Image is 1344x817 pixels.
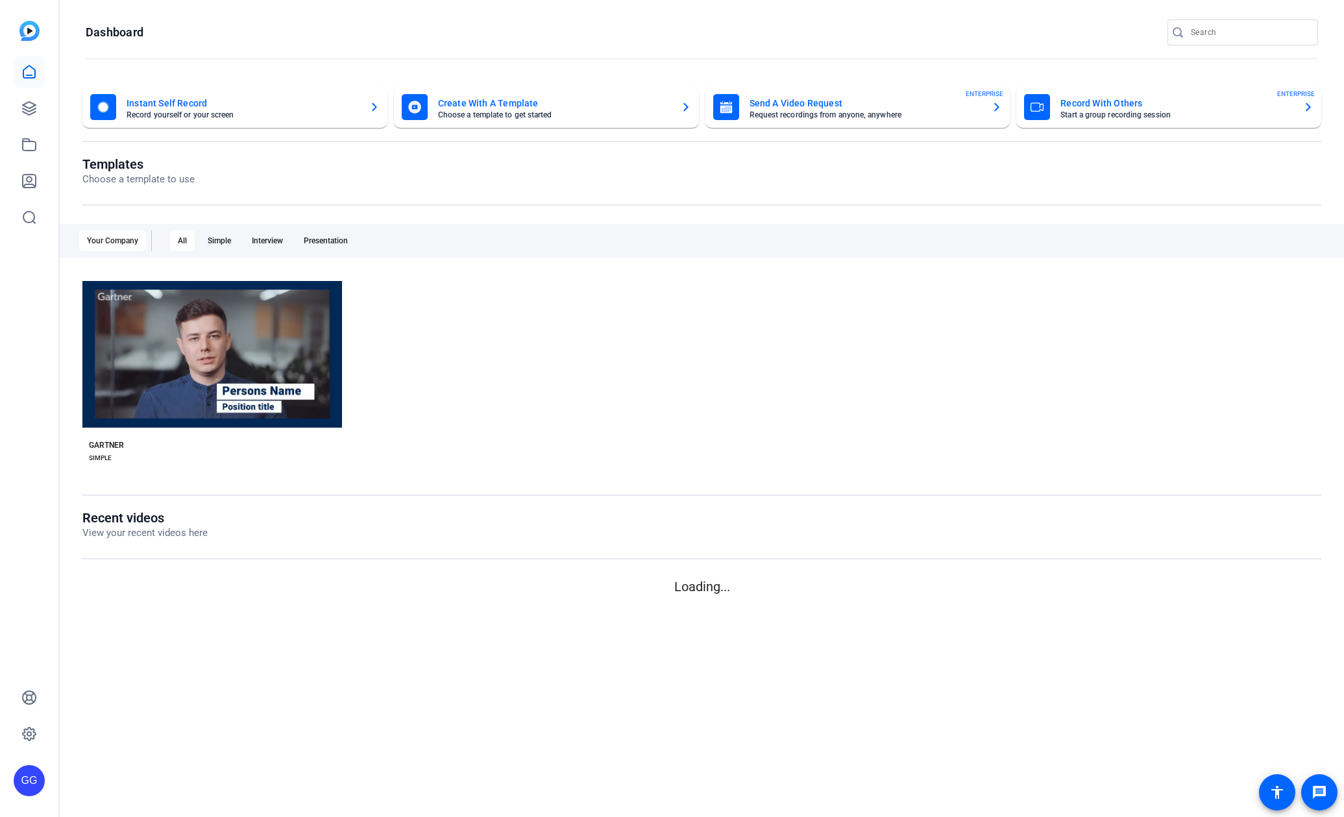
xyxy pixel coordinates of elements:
[127,95,359,111] mat-card-title: Instant Self Record
[394,86,699,128] button: Create With A TemplateChoose a template to get started
[966,89,1003,99] span: ENTERPRISE
[750,95,982,111] mat-card-title: Send A Video Request
[200,230,239,251] div: Simple
[1269,785,1285,800] mat-icon: accessibility
[82,526,208,541] p: View your recent videos here
[438,111,670,119] mat-card-subtitle: Choose a template to get started
[14,765,45,796] div: GG
[82,510,208,526] h1: Recent videos
[1312,785,1327,800] mat-icon: message
[1016,86,1321,128] button: Record With OthersStart a group recording sessionENTERPRISE
[438,95,670,111] mat-card-title: Create With A Template
[82,172,195,187] p: Choose a template to use
[244,230,291,251] div: Interview
[1277,89,1315,99] span: ENTERPRISE
[170,230,195,251] div: All
[82,86,387,128] button: Instant Self RecordRecord yourself or your screen
[79,230,146,251] div: Your Company
[127,111,359,119] mat-card-subtitle: Record yourself or your screen
[89,440,124,450] div: GARTNER
[1060,95,1293,111] mat-card-title: Record With Others
[82,156,195,172] h1: Templates
[1191,25,1308,40] input: Search
[86,25,143,40] h1: Dashboard
[705,86,1010,128] button: Send A Video RequestRequest recordings from anyone, anywhereENTERPRISE
[89,453,112,463] div: SIMPLE
[1060,111,1293,119] mat-card-subtitle: Start a group recording session
[296,230,356,251] div: Presentation
[19,21,40,41] img: blue-gradient.svg
[750,111,982,119] mat-card-subtitle: Request recordings from anyone, anywhere
[82,577,1321,596] p: Loading...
